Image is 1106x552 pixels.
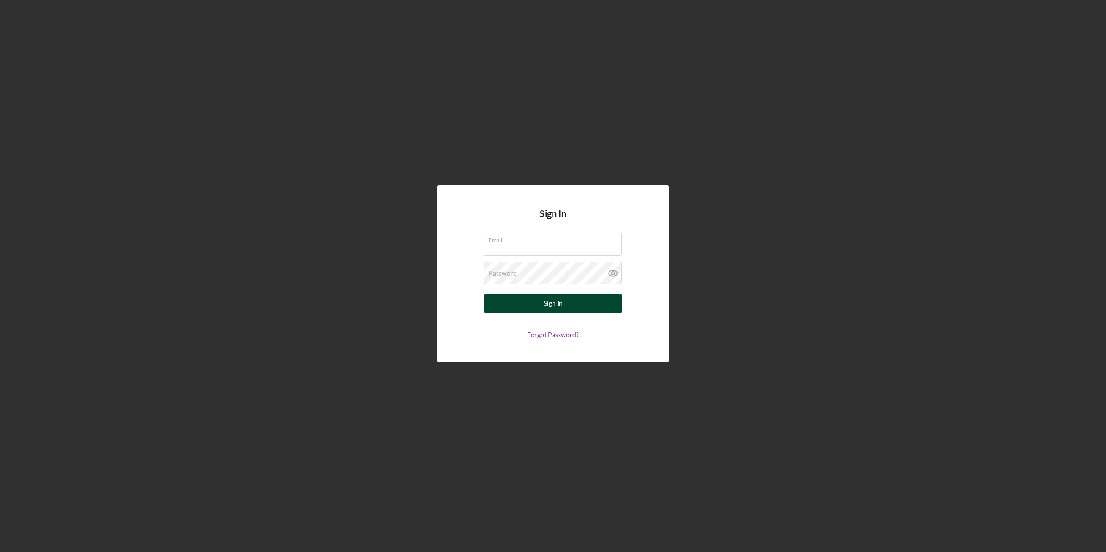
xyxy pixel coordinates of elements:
[489,233,622,244] label: Email
[489,270,517,277] label: Password
[540,208,566,233] h4: Sign In
[484,294,622,313] button: Sign In
[544,294,563,313] div: Sign In
[527,331,579,339] a: Forgot Password?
